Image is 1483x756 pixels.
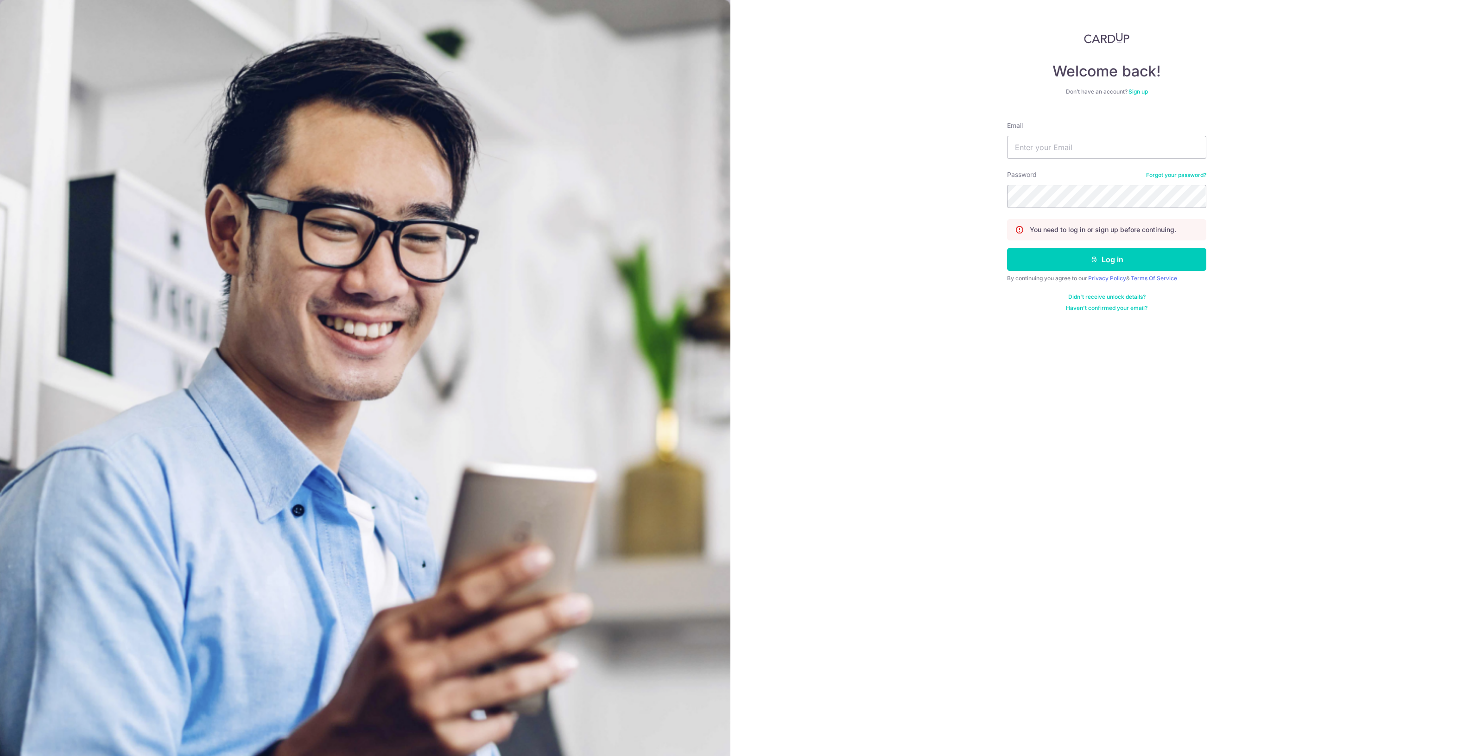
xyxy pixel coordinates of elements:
[1128,88,1148,95] a: Sign up
[1131,275,1177,282] a: Terms Of Service
[1146,171,1206,179] a: Forgot your password?
[1007,62,1206,81] h4: Welcome back!
[1007,170,1037,179] label: Password
[1007,121,1023,130] label: Email
[1007,88,1206,95] div: Don’t have an account?
[1068,293,1146,301] a: Didn't receive unlock details?
[1084,32,1129,44] img: CardUp Logo
[1066,304,1147,312] a: Haven't confirmed your email?
[1007,136,1206,159] input: Enter your Email
[1007,248,1206,271] button: Log in
[1007,275,1206,282] div: By continuing you agree to our &
[1088,275,1126,282] a: Privacy Policy
[1030,225,1176,234] p: You need to log in or sign up before continuing.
